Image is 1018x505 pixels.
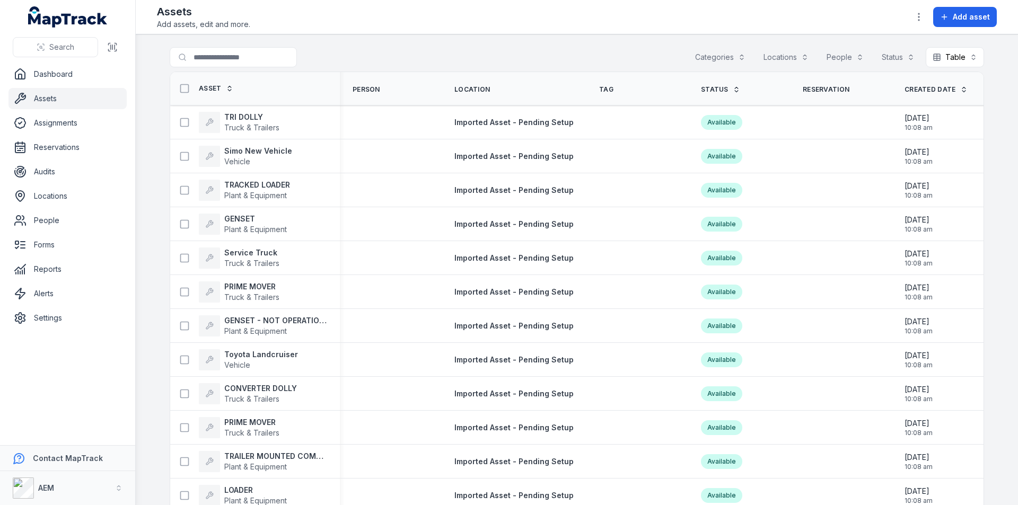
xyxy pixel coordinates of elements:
[157,19,250,30] span: Add assets, edit and more.
[454,491,574,500] span: Imported Asset - Pending Setup
[905,249,933,259] span: [DATE]
[33,454,103,463] strong: Contact MapTrack
[701,85,729,94] span: Status
[8,161,127,182] a: Audits
[599,85,613,94] span: Tag
[199,349,298,370] a: Toyota LandcruiserVehicle
[8,283,127,304] a: Alerts
[49,42,74,52] span: Search
[224,247,279,258] strong: Service Truck
[8,307,127,329] a: Settings
[905,316,933,335] time: 8/20/2025, 10:08:45 AM
[905,215,933,234] time: 8/20/2025, 10:08:45 AM
[757,47,815,67] button: Locations
[905,463,933,471] span: 10:08 am
[905,293,933,302] span: 10:08 am
[224,191,287,200] span: Plant & Equipment
[224,225,287,234] span: Plant & Equipment
[224,496,287,505] span: Plant & Equipment
[701,454,742,469] div: Available
[454,422,574,433] a: Imported Asset - Pending Setup
[953,12,990,22] span: Add asset
[905,215,933,225] span: [DATE]
[8,88,127,109] a: Assets
[224,157,250,166] span: Vehicle
[905,418,933,429] span: [DATE]
[905,384,933,395] span: [DATE]
[701,115,742,130] div: Available
[905,85,968,94] a: Created Date
[933,7,997,27] button: Add asset
[224,417,279,428] strong: PRIME MOVER
[454,253,574,262] span: Imported Asset - Pending Setup
[224,259,279,268] span: Truck & Trailers
[905,181,933,200] time: 8/20/2025, 10:08:45 AM
[224,180,290,190] strong: TRACKED LOADER
[701,85,740,94] a: Status
[454,219,574,229] a: Imported Asset - Pending Setup
[701,183,742,198] div: Available
[701,285,742,299] div: Available
[905,429,933,437] span: 10:08 am
[905,181,933,191] span: [DATE]
[926,47,984,67] button: Table
[224,112,279,122] strong: TRI DOLLY
[199,84,233,93] a: Asset
[454,355,574,364] span: Imported Asset - Pending Setup
[353,85,380,94] span: Person
[701,420,742,435] div: Available
[820,47,871,67] button: People
[701,318,742,333] div: Available
[875,47,922,67] button: Status
[905,452,933,471] time: 8/20/2025, 10:08:45 AM
[905,350,933,369] time: 8/20/2025, 10:08:45 AM
[701,488,742,503] div: Available
[905,259,933,268] span: 10:08 am
[701,251,742,265] div: Available
[8,112,127,134] a: Assignments
[224,360,250,369] span: Vehicle
[905,350,933,361] span: [DATE]
[224,293,279,302] span: Truck & Trailers
[701,352,742,367] div: Available
[905,361,933,369] span: 10:08 am
[905,249,933,268] time: 8/20/2025, 10:08:45 AM
[199,247,279,269] a: Service TruckTruck & Trailers
[905,147,933,166] time: 8/20/2025, 10:08:45 AM
[905,418,933,437] time: 8/20/2025, 10:08:45 AM
[224,281,279,292] strong: PRIME MOVER
[454,287,574,296] span: Imported Asset - Pending Setup
[454,490,574,501] a: Imported Asset - Pending Setup
[8,259,127,280] a: Reports
[905,225,933,234] span: 10:08 am
[13,37,98,57] button: Search
[224,451,327,462] strong: TRAILER MOUNTED COMPRESSOR
[199,180,290,201] a: TRACKED LOADERPlant & Equipment
[454,185,574,194] span: Imported Asset - Pending Setup
[224,394,279,403] span: Truck & Trailers
[224,428,279,437] span: Truck & Trailers
[454,118,574,127] span: Imported Asset - Pending Setup
[199,417,279,438] a: PRIME MOVERTruck & Trailers
[905,486,933,505] time: 8/20/2025, 10:08:45 AM
[224,123,279,132] span: Truck & Trailers
[224,462,287,471] span: Plant & Equipment
[701,217,742,232] div: Available
[905,147,933,157] span: [DATE]
[199,146,292,167] a: Simo New VehicleVehicle
[8,234,127,255] a: Forms
[454,423,574,432] span: Imported Asset - Pending Setup
[454,253,574,263] a: Imported Asset - Pending Setup
[199,112,279,133] a: TRI DOLLYTruck & Trailers
[905,452,933,463] span: [DATE]
[905,282,933,302] time: 8/20/2025, 10:08:45 AM
[28,6,108,28] a: MapTrack
[224,485,287,495] strong: LOADER
[199,281,279,303] a: PRIME MOVERTruck & Trailers
[454,85,490,94] span: Location
[454,152,574,161] span: Imported Asset - Pending Setup
[905,497,933,505] span: 10:08 am
[199,451,327,472] a: TRAILER MOUNTED COMPRESSORPlant & Equipment
[454,321,574,331] a: Imported Asset - Pending Setup
[8,137,127,158] a: Reservations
